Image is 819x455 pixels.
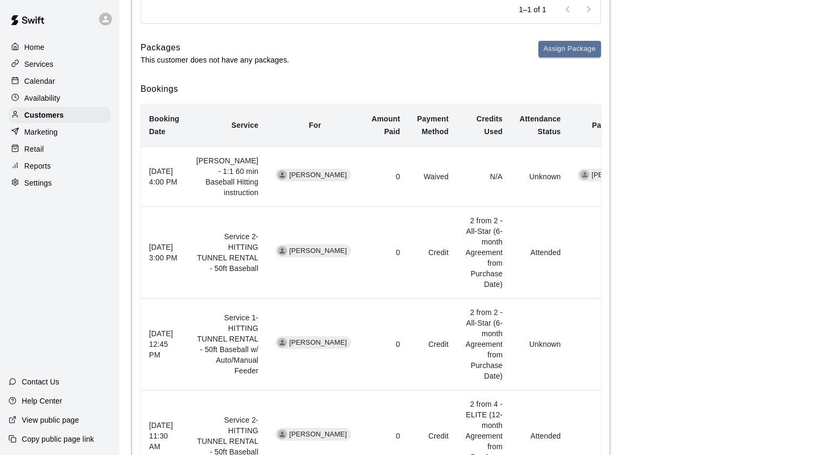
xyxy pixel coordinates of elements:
td: 2 from 2 - All-Star (6-month Agreement from Purchase Date) [457,299,511,390]
th: [DATE] 3:00 PM [141,207,188,299]
td: [PERSON_NAME] - 1:1 60 min Baseball Hitting instruction [188,147,267,207]
th: [DATE] 4:00 PM [141,147,188,207]
button: Assign Package [538,41,601,57]
span: [PERSON_NAME] [285,338,351,348]
b: Service [231,121,258,129]
span: [PERSON_NAME] [587,170,654,180]
div: Scott Hairston [580,170,589,180]
p: Help Center [22,396,62,406]
a: Availability [8,90,111,106]
div: Aiden Budd [277,338,287,347]
div: Aiden Budd [277,430,287,439]
a: Services [8,56,111,72]
b: Participating Staff [592,121,657,129]
p: None [578,339,657,349]
a: Settings [8,175,111,191]
div: [PERSON_NAME] [578,169,654,181]
a: Customers [8,107,111,123]
b: Booking Date [149,115,179,136]
a: Retail [8,141,111,157]
td: 0 [363,299,409,390]
p: Retail [24,144,44,154]
td: Credit [408,207,457,299]
b: Amount Paid [372,115,400,136]
p: Services [24,59,54,69]
b: Payment Method [417,115,448,136]
a: Calendar [8,73,111,89]
p: None [578,247,657,258]
a: Reports [8,158,111,174]
p: Copy public page link [22,434,94,444]
span: [PERSON_NAME] [285,430,351,440]
p: Contact Us [22,377,59,387]
p: Customers [24,110,64,120]
p: Reports [24,161,51,171]
td: Service 1- HITTING TUNNEL RENTAL - 50ft Baseball w/ Auto/Manual Feeder [188,299,267,390]
td: N/A [457,147,511,207]
p: View public page [22,415,79,425]
a: Marketing [8,124,111,140]
p: Marketing [24,127,58,137]
p: Home [24,42,45,52]
td: Attended [511,207,570,299]
p: Settings [24,178,52,188]
td: Service 2- HITTING TUNNEL RENTAL - 50ft Baseball [188,207,267,299]
p: None [578,431,657,441]
p: Availability [24,93,60,103]
td: 0 [363,147,409,207]
td: Waived [408,147,457,207]
td: 0 [363,207,409,299]
a: Home [8,39,111,55]
div: Aiden Budd [277,246,287,256]
h6: Packages [141,41,289,55]
span: [PERSON_NAME] [285,170,351,180]
p: 1–1 of 1 [519,4,546,15]
td: 2 from 2 - All-Star (6-month Agreement from Purchase Date) [457,207,511,299]
b: Credits Used [476,115,502,136]
b: For [309,121,321,129]
p: Calendar [24,76,55,86]
td: Unknown [511,299,570,390]
td: Credit [408,299,457,390]
th: [DATE] 12:45 PM [141,299,188,390]
td: Unknown [511,147,570,207]
p: This customer does not have any packages. [141,55,289,65]
span: [PERSON_NAME] [285,246,351,256]
h6: Bookings [141,82,601,96]
div: Aiden Budd [277,170,287,180]
b: Attendance Status [520,115,561,136]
